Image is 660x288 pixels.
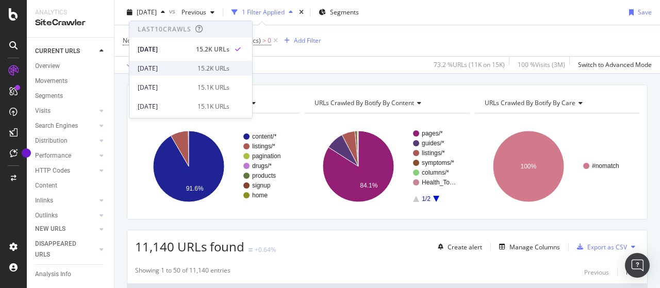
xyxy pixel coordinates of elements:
div: Overview [35,61,60,72]
text: products [252,172,276,179]
div: Add Filter [294,36,321,45]
div: HTTP Codes [35,165,70,176]
text: content/* [252,133,277,140]
text: #nomatch [592,162,619,170]
div: 15.1K URLs [197,83,229,92]
span: Previous [177,8,206,16]
button: Segments [315,4,363,21]
text: columns/* [422,169,449,176]
span: URLs Crawled By Botify By care [485,98,575,107]
span: vs [169,7,177,15]
button: [DATE] [123,4,169,21]
a: Overview [35,61,107,72]
a: Movements [35,76,107,87]
span: 11,140 URLs found [135,238,244,255]
text: 84.1% [360,182,378,189]
div: Performance [35,150,71,161]
div: NEW URLS [35,224,65,234]
div: Tooltip anchor [22,148,31,158]
div: DISAPPEARED URLS [35,239,87,260]
div: [DATE] [138,45,190,54]
img: Equal [249,248,253,251]
button: Create alert [434,239,482,255]
button: Switch to Advanced Mode [574,57,652,73]
span: No. of Visits from All Organic Sources (Analytics) [123,36,261,45]
a: CURRENT URLS [35,46,96,57]
div: [DATE] [138,102,191,111]
a: Segments [35,91,107,101]
text: listings/* [252,143,275,150]
div: Switch to Advanced Mode [578,60,652,69]
a: DISAPPEARED URLS [35,239,96,260]
text: Health_To… [422,179,456,186]
svg: A chart. [305,122,467,211]
button: Manage Columns [495,241,560,253]
div: Export as CSV [587,243,627,251]
div: 15.2K URLs [196,45,229,54]
text: 100% [520,163,536,170]
text: 91.6% [186,185,204,192]
text: home [252,192,268,199]
div: [DATE] [138,64,191,73]
text: signup [252,182,271,189]
div: Last 10 Crawls [138,25,191,33]
text: symptoms/* [422,159,454,166]
text: 1/2 [422,195,431,202]
div: Distribution [35,135,68,146]
a: Visits [35,106,96,116]
span: URLs Crawled By Botify By content [315,98,414,107]
div: A chart. [135,122,297,211]
div: Previous [584,268,609,277]
text: guides/* [422,140,444,147]
a: Search Engines [35,121,96,131]
button: Previous [584,266,609,278]
div: Showing 1 to 50 of 11,140 entries [135,266,230,278]
div: Movements [35,76,68,87]
div: Inlinks [35,195,53,206]
button: Apply [123,57,153,73]
a: Performance [35,150,96,161]
button: Previous [177,4,219,21]
a: Distribution [35,135,96,146]
a: Outlinks [35,210,96,221]
span: Segments [330,8,359,16]
div: 100 % Visits ( 3M ) [518,60,565,69]
div: Outlinks [35,210,58,221]
div: [DATE] [138,83,191,92]
div: Analytics [35,8,106,17]
svg: A chart. [475,122,637,211]
div: Create alert [448,243,482,251]
span: > [262,36,266,45]
div: Manage Columns [509,243,560,251]
button: Add Filter [280,35,321,47]
a: NEW URLS [35,224,96,234]
div: Segments [35,91,63,101]
a: Inlinks [35,195,96,206]
div: times [297,7,306,18]
div: 15.1K URLs [197,102,229,111]
a: Content [35,180,107,191]
div: +0.64% [255,245,276,254]
button: 1 Filter Applied [227,4,297,21]
button: Export as CSV [573,239,627,255]
div: SiteCrawler [35,17,106,29]
div: 15.2K URLs [197,64,229,73]
a: HTTP Codes [35,165,96,176]
h4: URLs Crawled By Botify By care [483,95,630,111]
text: drugs/* [252,162,272,170]
text: pages/* [422,130,443,137]
div: Open Intercom Messenger [625,253,650,278]
div: Save [638,8,652,16]
div: 73.2 % URLs ( 11K on 15K ) [434,60,505,69]
div: Visits [35,106,51,116]
text: pagination [252,153,280,160]
div: Analysis Info [35,269,71,280]
text: listings/* [422,149,445,157]
a: Analysis Info [35,269,107,280]
span: 2025 Oct. 12th [137,8,157,16]
div: 1 Filter Applied [242,8,285,16]
div: Search Engines [35,121,78,131]
div: CURRENT URLS [35,46,80,57]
